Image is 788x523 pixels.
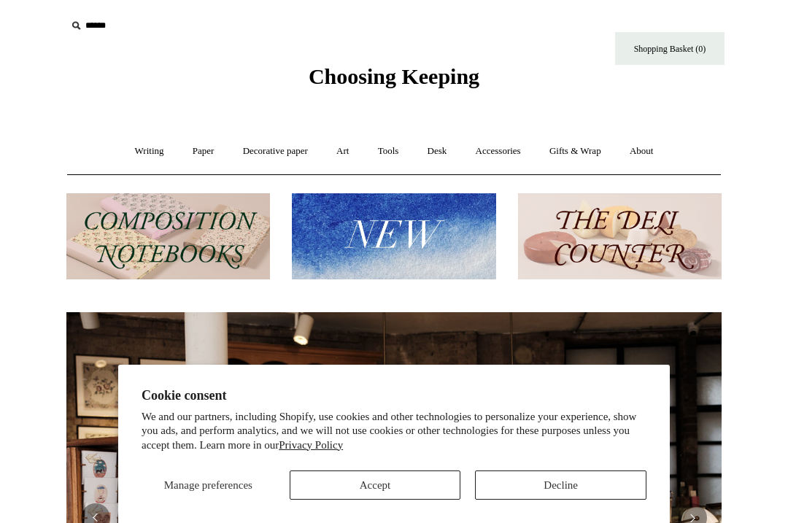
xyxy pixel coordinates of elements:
p: We and our partners, including Shopify, use cookies and other technologies to personalize your ex... [142,410,646,453]
a: Accessories [463,132,534,171]
a: Shopping Basket (0) [615,32,725,65]
a: Privacy Policy [279,439,343,451]
span: Manage preferences [164,479,252,491]
button: Manage preferences [142,470,275,500]
button: Accept [290,470,461,500]
a: Art [323,132,362,171]
a: Writing [122,132,177,171]
a: Decorative paper [230,132,321,171]
a: Desk [414,132,460,171]
a: Paper [179,132,228,171]
a: About [617,132,667,171]
img: The Deli Counter [518,193,722,280]
a: Gifts & Wrap [536,132,614,171]
h2: Cookie consent [142,388,646,403]
a: Choosing Keeping [309,76,479,86]
img: New.jpg__PID:f73bdf93-380a-4a35-bcfe-7823039498e1 [292,193,495,280]
img: 202302 Composition ledgers.jpg__PID:69722ee6-fa44-49dd-a067-31375e5d54ec [66,193,270,280]
button: Decline [475,470,646,500]
span: Choosing Keeping [309,64,479,88]
a: Tools [365,132,412,171]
